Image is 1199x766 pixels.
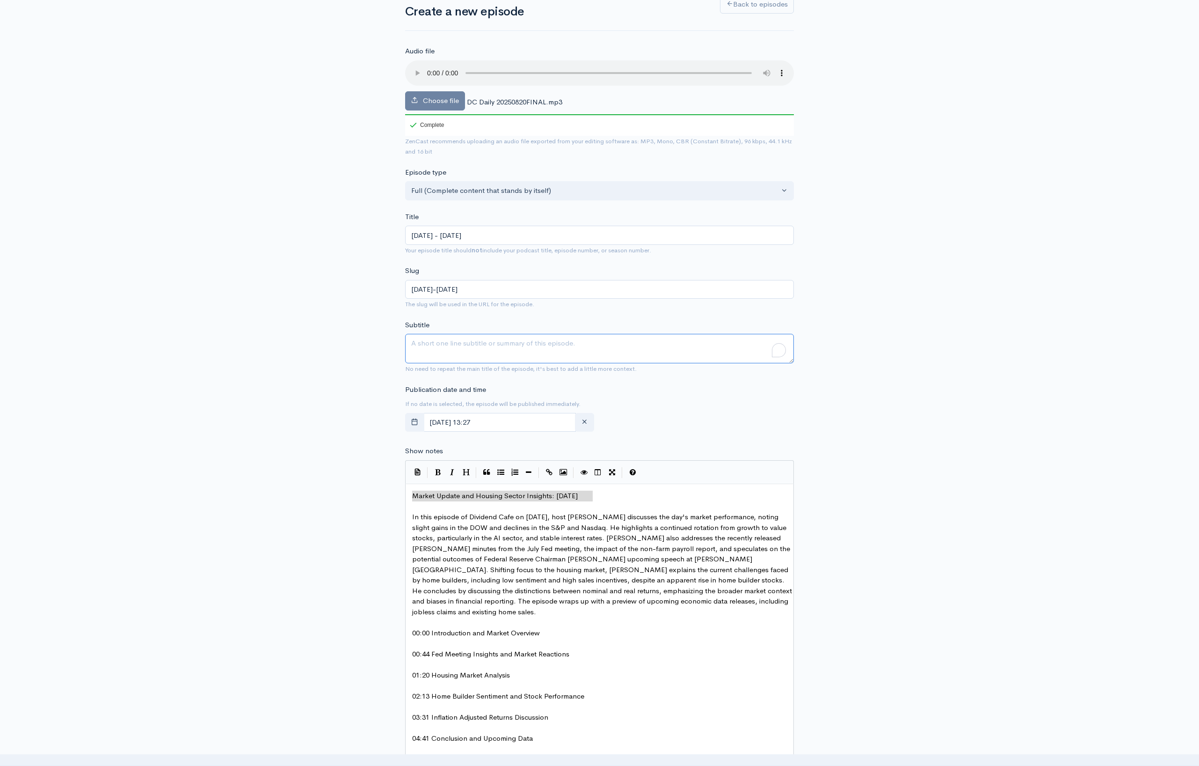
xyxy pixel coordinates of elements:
[405,114,794,115] div: 100%
[405,181,794,200] button: Full (Complete content that stands by itself)
[412,713,548,722] span: 03:31 Inflation Adjusted Returns Discussion
[445,465,459,479] button: Italic
[405,5,709,19] h1: Create a new episode
[573,467,574,478] i: |
[472,246,482,254] strong: not
[412,670,510,679] span: 01:20 Housing Market Analysis
[405,246,651,254] small: Your episode title should include your podcast title, episode number, or season number.
[405,320,429,331] label: Subtitle
[405,280,794,299] input: title-of-episode
[556,465,570,479] button: Insert Image
[405,446,443,457] label: Show notes
[412,628,540,637] span: 00:00 Introduction and Market Overview
[622,467,623,478] i: |
[412,649,569,658] span: 00:44 Fed Meeting Insights and Market Reactions
[405,334,794,363] textarea: To enrich screen reader interactions, please activate Accessibility in Grammarly extension settings
[410,122,444,128] div: Complete
[427,467,428,478] i: |
[405,365,637,373] small: No need to repeat the main title of the episode, it's best to add a little more context.
[405,384,486,395] label: Publication date and time
[412,734,533,743] span: 04:41 Conclusion and Upcoming Data
[476,467,477,478] i: |
[405,265,419,276] label: Slug
[431,465,445,479] button: Bold
[410,465,424,479] button: Insert Show Notes Template
[577,465,591,479] button: Toggle Preview
[405,226,794,245] input: What is the episode's title?
[575,413,594,432] button: clear
[605,465,619,479] button: Toggle Fullscreen
[405,167,446,178] label: Episode type
[480,465,494,479] button: Quote
[494,465,508,479] button: Generic List
[591,465,605,479] button: Toggle Side by Side
[405,114,446,136] div: Complete
[412,512,794,616] span: In this episode of Dividend Cafe on [DATE], host [PERSON_NAME] discusses the day's market perform...
[538,467,539,478] i: |
[625,465,639,479] button: Markdown Guide
[405,300,534,308] small: The slug will be used in the URL for the episode.
[522,465,536,479] button: Insert Horizontal Line
[459,465,473,479] button: Heading
[411,185,779,196] div: Full (Complete content that stands by itself)
[412,491,578,500] span: Market Update and Housing Sector Insights: [DATE]
[412,692,584,700] span: 02:13 Home Builder Sentiment and Stock Performance
[405,46,435,57] label: Audio file
[405,413,424,432] button: toggle
[423,96,459,105] span: Choose file
[405,400,581,408] small: If no date is selected, the episode will be published immediately.
[542,465,556,479] button: Create Link
[467,97,562,106] span: DC Daily 20250820FINAL.mp3
[405,137,792,156] small: ZenCast recommends uploading an audio file exported from your editing software as: MP3, Mono, CBR...
[405,212,419,222] label: Title
[508,465,522,479] button: Numbered List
